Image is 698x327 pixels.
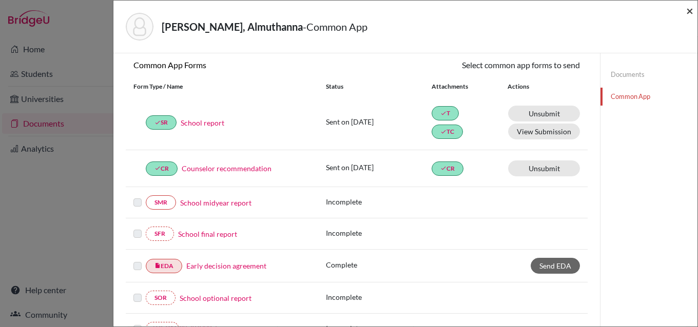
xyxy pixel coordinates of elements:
div: Form Type / Name [126,82,318,91]
a: Early decision agreement [186,260,266,271]
a: Counselor recommendation [182,163,272,174]
a: doneCR [146,161,178,176]
a: doneT [432,106,459,120]
a: insert_drive_fileEDA [146,259,182,273]
a: Send EDA [531,258,580,274]
i: done [440,165,447,171]
i: insert_drive_file [154,262,161,269]
a: School optional report [180,293,251,303]
p: Incomplete [326,292,432,302]
a: doneCR [432,161,463,176]
i: done [440,129,447,135]
div: Actions [495,82,559,91]
a: Common App [600,88,697,106]
a: Unsubmit [508,160,580,176]
a: doneSR [146,115,177,130]
button: View Submission [508,124,580,139]
a: School report [181,117,224,128]
p: Sent on [DATE] [326,162,432,173]
div: Select common app forms to send [357,59,588,71]
p: Complete [326,259,432,270]
a: Unsubmit [508,106,580,121]
div: Status [326,82,432,91]
a: doneTC [432,125,463,139]
a: Documents [600,66,697,84]
span: × [686,3,693,18]
a: SOR [146,291,176,305]
span: Send EDA [539,261,571,270]
p: Incomplete [326,196,432,207]
i: done [154,119,161,126]
strong: [PERSON_NAME], Almuthanna [162,21,303,33]
a: School midyear report [180,197,251,208]
i: done [154,165,161,171]
div: Attachments [432,82,495,91]
a: SMR [146,195,176,210]
a: SFR [146,227,174,241]
i: done [440,110,447,116]
p: Incomplete [326,228,432,238]
span: - Common App [303,21,367,33]
h6: Common App Forms [126,60,357,70]
p: Sent on [DATE] [326,116,432,127]
a: School final report [178,229,237,239]
button: Close [686,5,693,17]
